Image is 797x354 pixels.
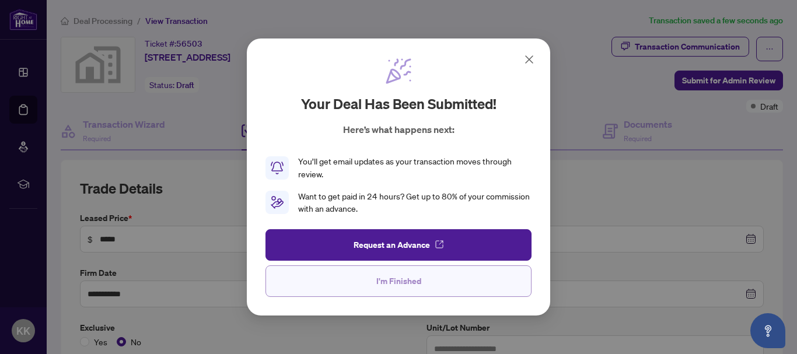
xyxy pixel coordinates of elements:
[343,122,455,136] p: Here’s what happens next:
[301,94,497,113] h2: Your deal has been submitted!
[298,155,532,181] div: You’ll get email updates as your transaction moves through review.
[265,229,532,261] button: Request an Advance
[750,313,785,348] button: Open asap
[265,265,532,297] button: I'm Finished
[376,272,421,290] span: I'm Finished
[354,236,430,254] span: Request an Advance
[298,190,532,216] div: Want to get paid in 24 hours? Get up to 80% of your commission with an advance.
